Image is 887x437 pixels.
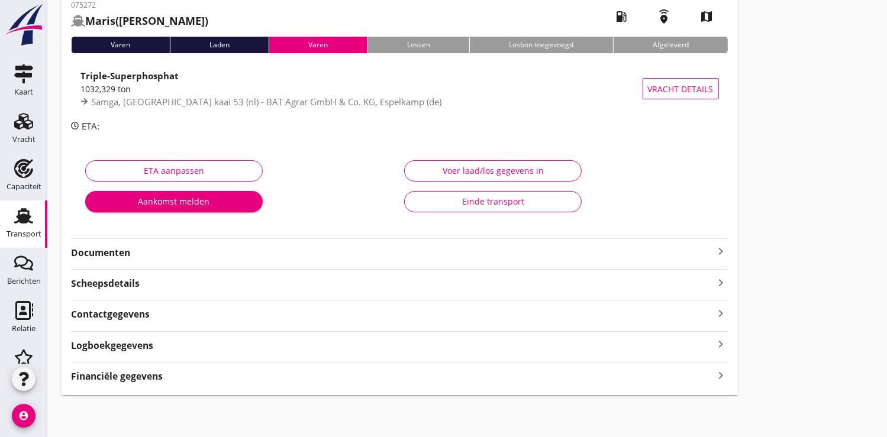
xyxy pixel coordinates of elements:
div: ETA aanpassen [95,164,253,177]
i: keyboard_arrow_right [714,336,728,352]
strong: Financiële gegevens [71,370,163,383]
div: 1032,329 ton [80,83,643,95]
div: Varen [269,37,367,53]
div: Einde transport [414,195,572,208]
button: Aankomst melden [85,191,263,212]
div: Berichten [7,277,41,285]
h2: ([PERSON_NAME]) [71,13,208,29]
i: keyboard_arrow_right [714,305,728,321]
div: Losbon toegevoegd [469,37,613,53]
strong: Scheepsdetails [71,277,140,290]
i: keyboard_arrow_right [714,274,728,290]
div: Voer laad/los gegevens in [414,164,572,177]
button: Einde transport [404,191,582,212]
div: Vracht [12,135,36,143]
div: Aankomst melden [95,195,253,208]
a: Triple-Superphosphat1032,329 tonSamga, [GEOGRAPHIC_DATA] kaai 53 (nl) - BAT Agrar GmbH & Co. KG, ... [71,63,728,115]
div: Laden [170,37,269,53]
strong: Triple-Superphosphat [80,70,179,82]
div: Lossen [367,37,470,53]
span: Samga, [GEOGRAPHIC_DATA] kaai 53 (nl) - BAT Agrar GmbH & Co. KG, Espelkamp (de) [91,96,441,108]
span: Vracht details [648,83,714,95]
div: Kaart [14,88,33,96]
div: Relatie [12,325,36,332]
button: Voer laad/los gegevens in [404,160,582,182]
div: Capaciteit [7,183,41,190]
span: ETA: [82,120,99,132]
div: Transport [7,230,41,238]
i: keyboard_arrow_right [714,244,728,258]
i: account_circle [12,404,36,428]
div: Afgeleverd [613,37,728,53]
strong: Maris [85,14,115,28]
div: Varen [71,37,170,53]
strong: Documenten [71,246,714,260]
i: keyboard_arrow_right [714,367,728,383]
strong: Contactgegevens [71,307,150,321]
img: logo-small.a267ee39.svg [2,3,45,47]
button: ETA aanpassen [85,160,263,182]
button: Vracht details [643,78,719,99]
strong: Logboekgegevens [71,339,153,352]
